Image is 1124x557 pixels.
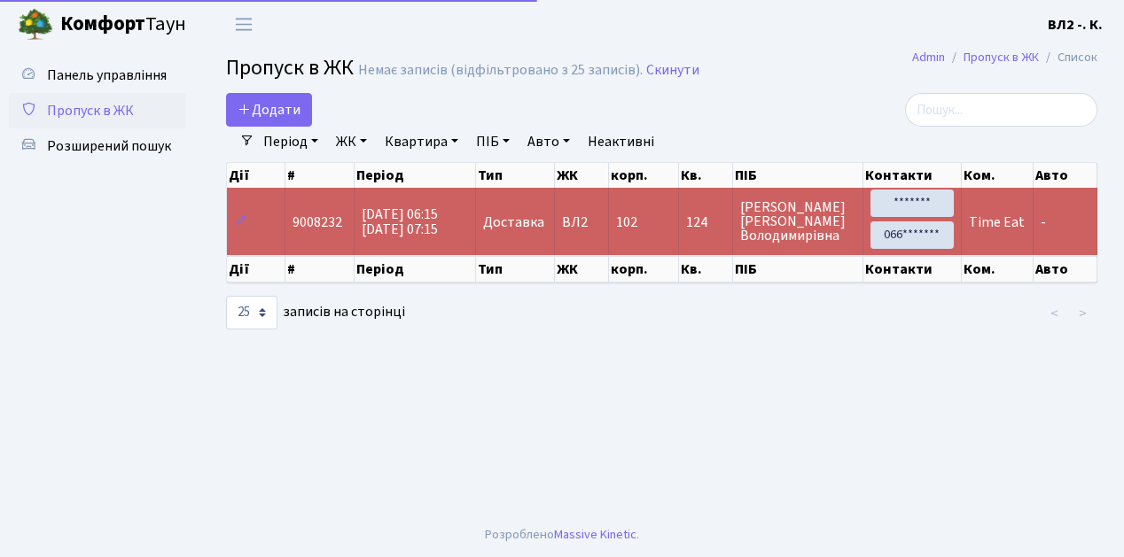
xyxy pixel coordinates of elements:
[355,256,477,282] th: Період
[285,256,355,282] th: #
[616,213,637,232] span: 102
[679,256,732,282] th: Кв.
[47,101,134,120] span: Пропуск в ЖК
[886,39,1124,76] nav: breadcrumb
[238,100,301,120] span: Додати
[646,62,699,79] a: Скинути
[1048,14,1103,35] a: ВЛ2 -. К.
[555,256,609,282] th: ЖК
[469,127,517,157] a: ПІБ
[329,127,374,157] a: ЖК
[1039,48,1097,67] li: Список
[679,163,732,188] th: Кв.
[285,163,355,188] th: #
[554,525,636,544] a: Massive Kinetic
[18,7,53,43] img: logo.png
[355,163,477,188] th: Період
[1034,256,1097,282] th: Авто
[1041,213,1046,232] span: -
[226,52,354,83] span: Пропуск в ЖК
[733,163,864,188] th: ПІБ
[1034,163,1097,188] th: Авто
[222,10,266,39] button: Переключити навігацію
[476,256,554,282] th: Тип
[483,215,544,229] span: Доставка
[969,213,1025,232] span: Time Eat
[555,163,609,188] th: ЖК
[962,163,1034,188] th: Ком.
[47,136,171,156] span: Розширений пошук
[9,93,186,128] a: Пропуск в ЖК
[962,256,1034,282] th: Ком.
[293,213,342,232] span: 9008232
[256,127,325,157] a: Період
[485,525,639,545] div: Розроблено .
[476,163,554,188] th: Тип
[609,163,679,188] th: корп.
[686,215,724,229] span: 124
[9,58,186,93] a: Панель управління
[226,296,277,329] select: записів на сторінці
[227,256,285,282] th: Дії
[60,10,186,40] span: Таун
[863,256,962,282] th: Контакти
[562,215,601,229] span: ВЛ2
[60,10,145,38] b: Комфорт
[378,127,465,157] a: Квартира
[609,256,679,282] th: корп.
[226,296,405,329] label: записів на сторінці
[740,200,856,243] span: [PERSON_NAME] [PERSON_NAME] Володимирівна
[581,127,661,157] a: Неактивні
[964,48,1039,66] a: Пропуск в ЖК
[733,256,864,282] th: ПІБ
[358,62,643,79] div: Немає записів (відфільтровано з 25 записів).
[362,205,438,239] span: [DATE] 06:15 [DATE] 07:15
[905,93,1097,127] input: Пошук...
[520,127,577,157] a: Авто
[227,163,285,188] th: Дії
[863,163,962,188] th: Контакти
[912,48,945,66] a: Admin
[9,128,186,164] a: Розширений пошук
[226,93,312,127] a: Додати
[1048,15,1103,35] b: ВЛ2 -. К.
[47,66,167,85] span: Панель управління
